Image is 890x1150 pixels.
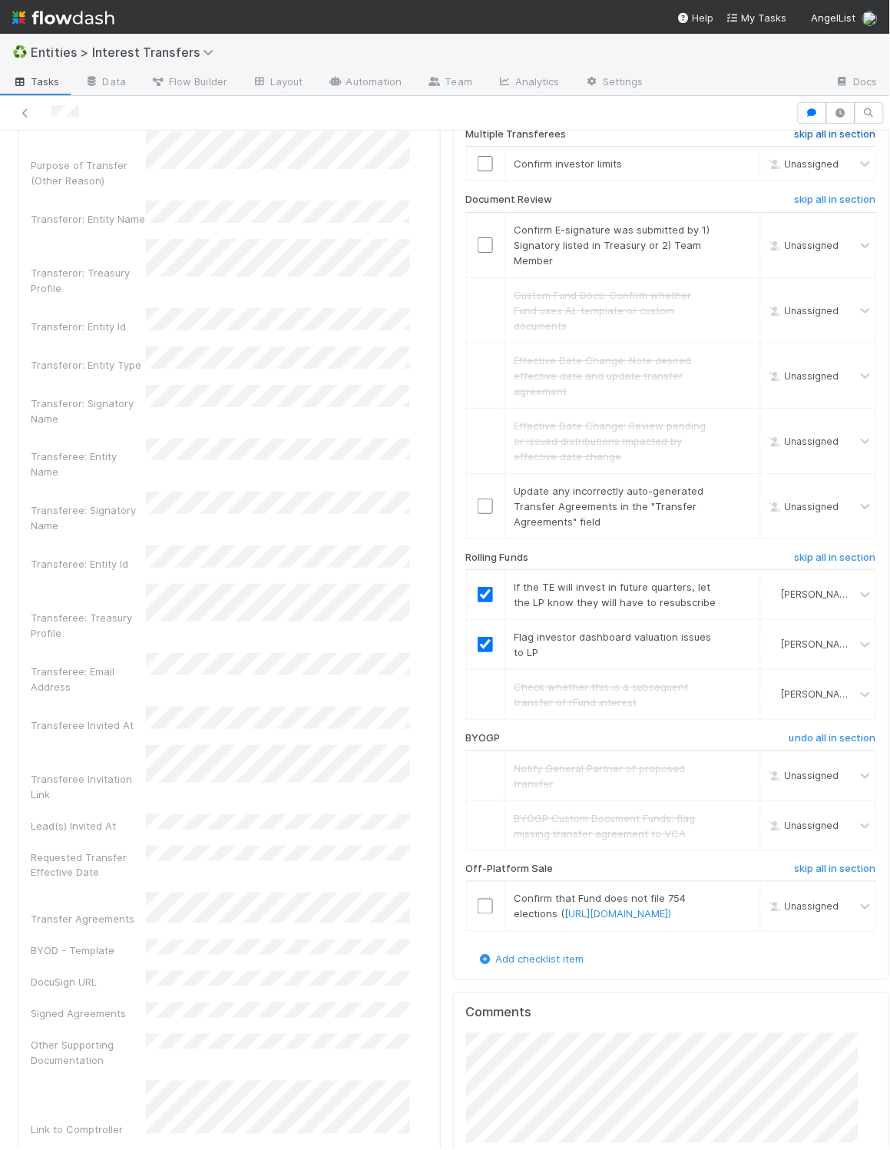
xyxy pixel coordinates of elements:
a: My Tasks [726,10,787,25]
h5: Comments [466,1006,876,1021]
div: Other Supporting Documentation [31,1038,146,1069]
span: Tasks [12,74,60,89]
h6: skip all in section [795,128,876,141]
span: Unassigned [766,370,839,381]
span: Unassigned [766,304,839,316]
h6: skip all in section [795,863,876,876]
span: Unassigned [766,820,839,832]
a: Automation [316,71,415,95]
div: Transferor: Entity Type [31,357,146,373]
div: Transferor: Treasury Profile [31,265,146,296]
a: undo all in section [789,732,876,751]
div: Transferee: Treasury Profile [31,610,146,641]
span: Confirm E-signature was submitted by 1) Signatory listed in Treasury or 2) Team Member [514,224,710,267]
span: If the TE will invest in future quarters, let the LP know they will have to resubscribe [514,581,716,608]
div: Transferee: Signatory Name [31,502,146,533]
h6: skip all in section [795,552,876,564]
a: Settings [572,71,656,95]
span: Unassigned [766,500,839,512]
div: Requested Transfer Effective Date [31,850,146,880]
span: Entities > Interest Transfers [31,45,221,60]
a: [URL][DOMAIN_NAME]) [565,908,672,920]
span: [PERSON_NAME] [782,689,857,701]
span: Confirm that Fund does not file 754 elections ( [514,893,687,920]
h6: Off-Platform Sale [466,863,554,876]
span: Notify General Partner of proposed transfer [514,762,686,790]
h6: Rolling Funds [466,552,529,564]
h6: Multiple Transferees [466,128,567,141]
img: avatar_93b89fca-d03a-423a-b274-3dd03f0a621f.png [862,11,878,26]
div: Transferee: Entity Id [31,556,146,572]
div: Transferee Invitation Link [31,771,146,802]
span: Effective Date Change: Note desired effective date and update transfer agreement [514,354,692,397]
span: Unassigned [766,901,839,913]
a: Data [72,71,138,95]
div: Transferee: Entity Name [31,449,146,479]
img: avatar_93b89fca-d03a-423a-b274-3dd03f0a621f.png [767,638,779,651]
a: Analytics [485,71,572,95]
h6: undo all in section [789,732,876,744]
span: Confirm investor limits [514,157,623,170]
div: BYOD - Template [31,943,146,959]
div: Link to Comptroller [31,1122,146,1138]
a: Team [415,71,485,95]
span: Flow Builder [151,74,227,89]
h6: BYOGP [466,732,501,744]
a: skip all in section [795,128,876,147]
span: Update any incorrectly auto-generated Transfer Agreements in the "Transfer Agreements" field [514,485,704,528]
a: Docs [823,71,890,95]
img: avatar_93b89fca-d03a-423a-b274-3dd03f0a621f.png [767,588,779,601]
span: ♻️ [12,45,28,58]
a: Add checklist item [478,953,584,966]
span: My Tasks [726,12,787,24]
div: Lead(s) Invited At [31,818,146,834]
span: Custom Fund Docs: Confirm whether Fund uses AL template or custom documents [514,289,692,332]
span: AngelList [812,12,856,24]
span: Unassigned [766,771,839,782]
span: [PERSON_NAME] [782,589,857,601]
div: Transferee: Email Address [31,664,146,694]
div: Transferor: Signatory Name [31,396,146,426]
div: Transferee Invited At [31,718,146,733]
div: Help [677,10,714,25]
div: DocuSign URL [31,975,146,990]
img: avatar_93b89fca-d03a-423a-b274-3dd03f0a621f.png [767,688,779,701]
span: Flag investor dashboard valuation issues to LP [514,631,712,658]
span: Unassigned [766,435,839,446]
a: skip all in section [795,863,876,882]
div: Transferor: Entity Id [31,319,146,334]
h6: skip all in section [795,194,876,206]
span: Effective Date Change: Review pending or issued distributions impacted by effective date change [514,419,706,462]
span: BYOGP Custom Document Funds: flag missing transfer agreement to VCA [514,812,696,840]
span: Check whether this is a subsequent transfer of rFund interest [514,681,689,708]
span: Unassigned [766,239,839,250]
div: Purpose of Transfer (Other Reason) [31,157,146,188]
img: logo-inverted-e16ddd16eac7371096b0.svg [12,5,114,31]
div: Transferor: Entity Name [31,211,146,227]
a: skip all in section [795,552,876,570]
div: Signed Agreements [31,1006,146,1022]
span: [PERSON_NAME] [782,639,857,651]
div: Transfer Agreements [31,912,146,927]
a: skip all in section [795,194,876,212]
a: Flow Builder [138,71,240,95]
span: Unassigned [766,158,839,170]
h6: Document Review [466,194,553,206]
a: Layout [240,71,316,95]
